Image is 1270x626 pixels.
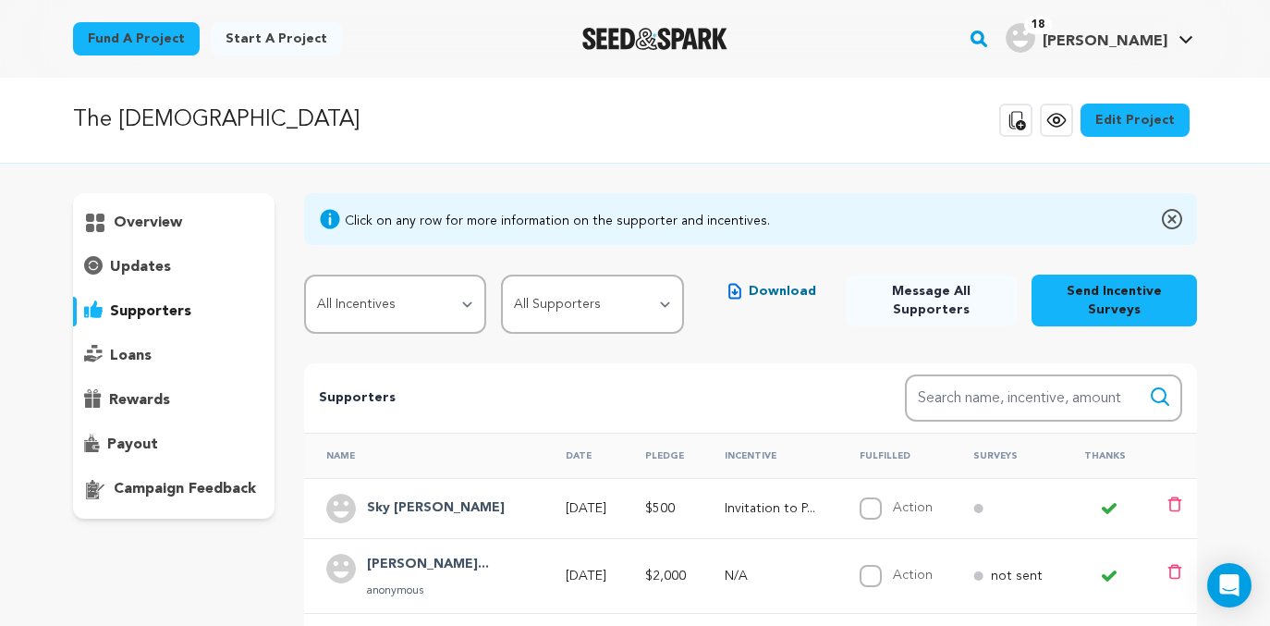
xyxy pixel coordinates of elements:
div: Megan Ward S.'s Profile [1006,23,1167,53]
input: Search name, incentive, amount [905,374,1182,422]
button: loans [73,341,275,371]
img: close-o.svg [1162,208,1182,230]
img: user.png [1006,23,1035,53]
a: Edit Project [1081,104,1190,137]
img: user.png [326,554,356,583]
span: Message All Supporters [861,282,1003,319]
span: $500 [645,502,675,515]
img: user.png [326,494,356,523]
h4: Sky Cruz [367,497,505,520]
p: rewards [109,389,170,411]
a: Fund a project [73,22,200,55]
p: supporters [110,301,191,323]
button: payout [73,430,275,460]
p: updates [110,256,171,278]
p: overview [114,212,182,234]
p: anonymous [367,583,489,598]
span: Megan Ward S.'s Profile [1002,19,1197,58]
span: $2,000 [645,570,686,583]
button: campaign feedback [73,474,275,504]
th: Thanks [1062,433,1145,478]
h4: Robin Karr-Morse [367,554,489,576]
p: not sent [991,567,1043,585]
p: The [DEMOGRAPHIC_DATA] [73,104,360,137]
p: [DATE] [566,499,612,518]
p: payout [107,434,158,456]
span: [PERSON_NAME] [1043,34,1167,49]
button: updates [73,252,275,282]
p: [DATE] [566,567,612,585]
button: supporters [73,297,275,326]
p: N/A [725,567,826,585]
a: Start a project [211,22,342,55]
p: campaign feedback [114,478,256,500]
button: rewards [73,386,275,415]
a: Seed&Spark Homepage [582,28,727,50]
th: Date [543,433,623,478]
a: Megan Ward S.'s Profile [1002,19,1197,53]
button: Message All Supporters [846,275,1018,326]
span: 18 [1024,16,1052,34]
th: Name [304,433,543,478]
div: Click on any row for more information on the supporter and incentives. [345,212,770,230]
button: overview [73,208,275,238]
button: Send Incentive Surveys [1032,275,1197,326]
th: Incentive [702,433,837,478]
p: Supporters [319,387,846,410]
label: Action [893,501,933,514]
span: Download [749,282,816,301]
th: Fulfilled [837,433,952,478]
label: Action [893,569,933,582]
th: Surveys [951,433,1061,478]
p: loans [110,345,152,367]
img: Seed&Spark Logo Dark Mode [582,28,727,50]
th: Pledge [623,433,702,478]
button: Download [714,275,831,308]
div: Open Intercom Messenger [1207,563,1252,608]
p: Invitation to Private Q&A [725,499,826,518]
